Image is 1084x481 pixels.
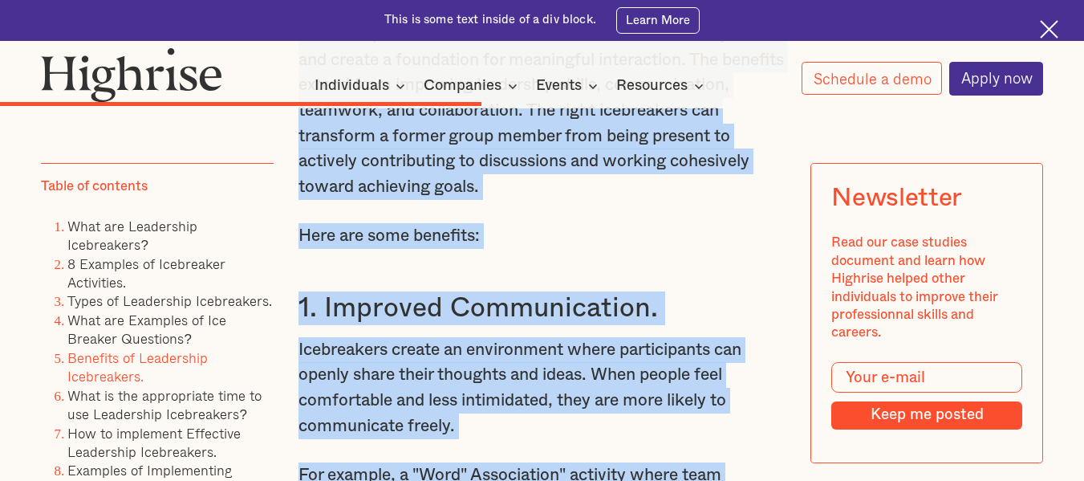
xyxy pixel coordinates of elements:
[67,384,262,424] a: What is the appropriate time to use Leadership Icebreakers?
[67,290,272,312] a: Types of Leadership Icebreakers.
[831,362,1022,430] form: Modal Form
[41,47,222,102] img: Highrise logo
[831,184,962,214] div: Newsletter
[67,422,241,462] a: How to implement Effective Leadership Icebreakers.
[315,76,410,96] div: Individuals
[831,234,1022,342] div: Read our case studies document and learn how Highrise helped other individuals to improve their p...
[298,22,786,200] p: Leadership icebreakers offer several benefits for team dynamics and create a foundation for meani...
[949,62,1044,96] a: Apply now
[616,76,708,96] div: Resources
[67,214,197,255] a: What are Leadership Icebreakers?
[384,12,596,28] div: This is some text inside of a div block.
[1040,20,1058,39] img: Cross icon
[802,62,943,95] a: Schedule a demo
[41,177,148,195] div: Table of contents
[831,402,1022,430] input: Keep me posted
[616,7,700,34] a: Learn More
[67,347,208,387] a: Benefits of Leadership Icebreakers.
[67,309,226,349] a: What are Examples of Ice Breaker Questions?
[315,76,389,96] div: Individuals
[298,223,786,249] p: Here are some benefits:
[536,76,582,96] div: Events
[831,362,1022,393] input: Your e-mail
[424,76,522,96] div: Companies
[424,76,501,96] div: Companies
[67,252,225,292] a: 8 Examples of Icebreaker Activities.
[616,76,688,96] div: Resources
[298,337,786,439] p: Icebreakers create an environment where participants can openly share their thoughts and ideas. W...
[536,76,603,96] div: Events
[298,291,786,325] h3: 1. Improved Communication.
